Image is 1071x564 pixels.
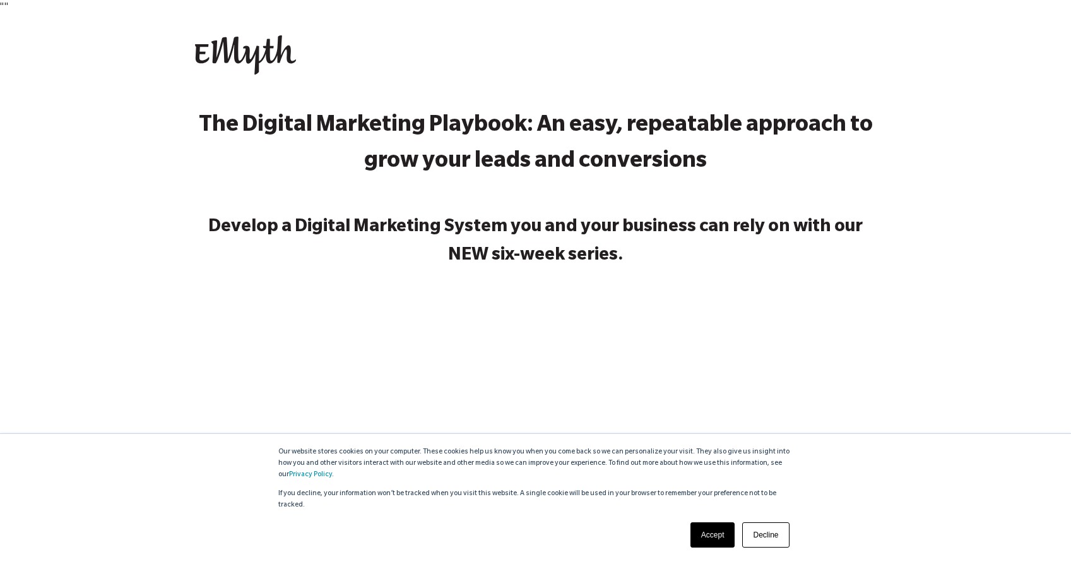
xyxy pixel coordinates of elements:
strong: The Digital Marketing Playbook: An easy, repeatable approach to grow your leads and conversions [199,115,873,175]
a: Accept [690,522,735,548]
strong: Develop a Digital Marketing System you and your business can rely on with our NEW six-week series. [208,219,863,266]
p: Our website stores cookies on your computer. These cookies help us know you when you come back so... [278,447,793,481]
a: Privacy Policy [289,471,332,479]
a: Decline [742,522,789,548]
p: If you decline, your information won’t be tracked when you visit this website. A single cookie wi... [278,488,793,511]
img: EMyth [195,35,296,75]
